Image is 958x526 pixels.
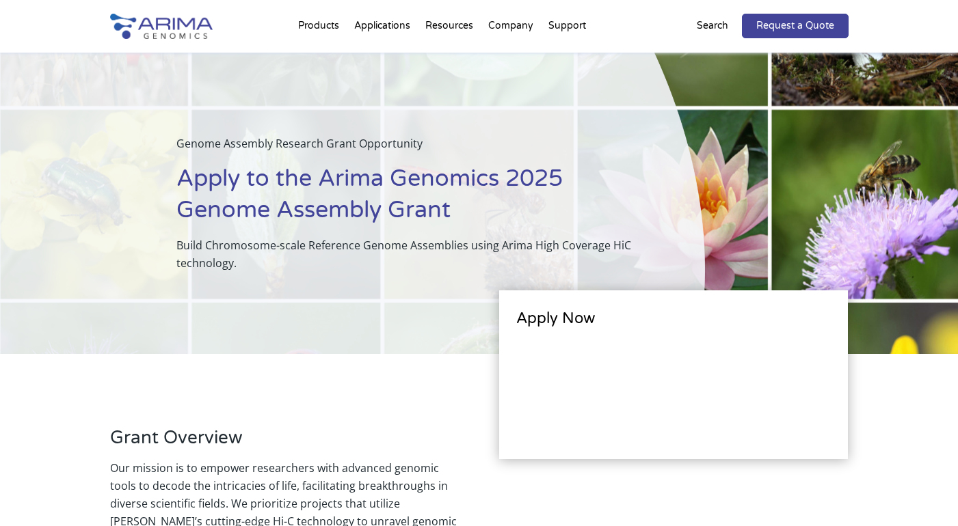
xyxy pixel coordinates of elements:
[176,135,637,163] p: Genome Assembly Research Grant Opportunity
[110,427,459,459] h3: Grant Overview
[176,236,637,272] p: Build Chromosome-scale Reference Genome Assemblies using Arima High Coverage HiC technology.
[742,14,849,38] a: Request a Quote
[516,340,831,442] iframe: Form 1
[176,163,637,236] h1: Apply to the Arima Genomics 2025 Genome Assembly Grant
[516,309,595,327] span: Apply Now
[110,14,213,39] img: Arima-Genomics-logo
[697,17,728,35] p: Search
